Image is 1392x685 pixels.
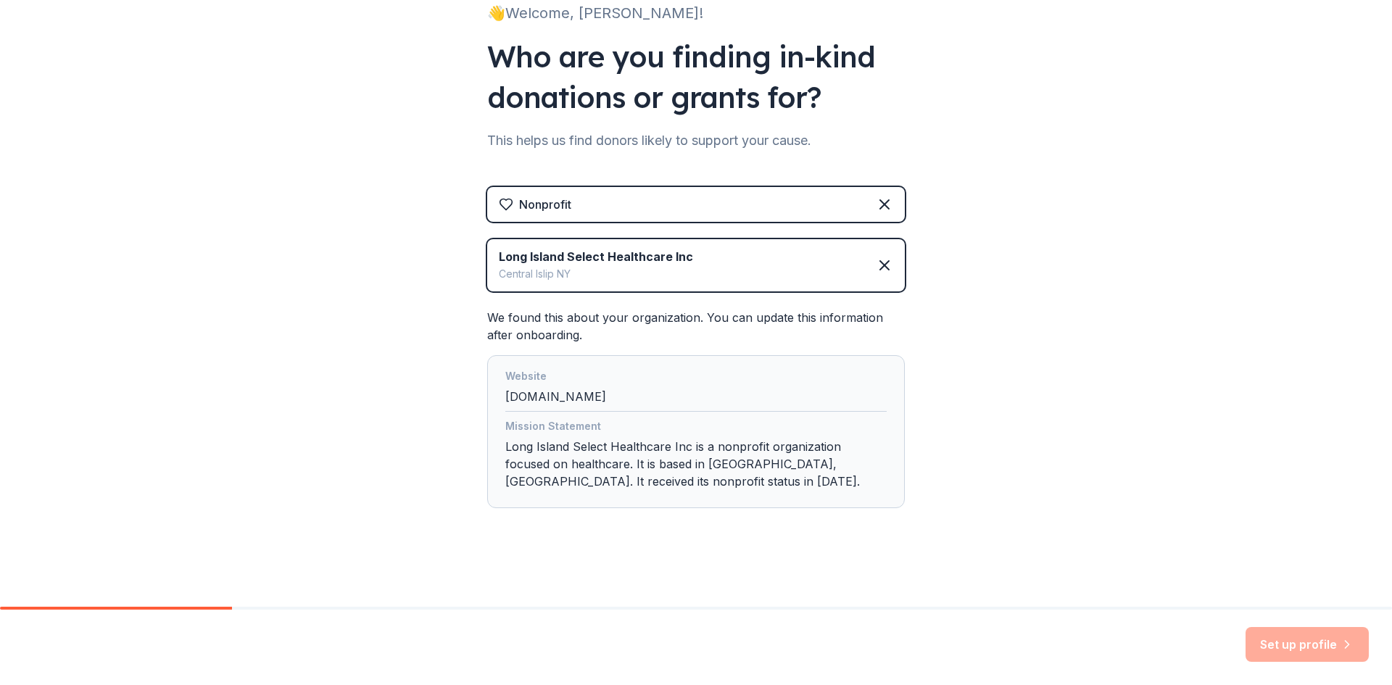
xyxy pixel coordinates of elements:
[519,196,571,213] div: Nonprofit
[487,36,905,117] div: Who are you finding in-kind donations or grants for?
[505,368,887,388] div: Website
[499,265,693,283] div: Central Islip NY
[487,309,905,508] div: We found this about your organization. You can update this information after onboarding.
[499,248,693,265] div: Long Island Select Healthcare Inc
[505,368,887,412] div: [DOMAIN_NAME]
[487,129,905,152] div: This helps us find donors likely to support your cause.
[505,418,887,438] div: Mission Statement
[505,418,887,496] div: Long Island Select Healthcare Inc is a nonprofit organization focused on healthcare. It is based ...
[487,1,905,25] div: 👋 Welcome, [PERSON_NAME]!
